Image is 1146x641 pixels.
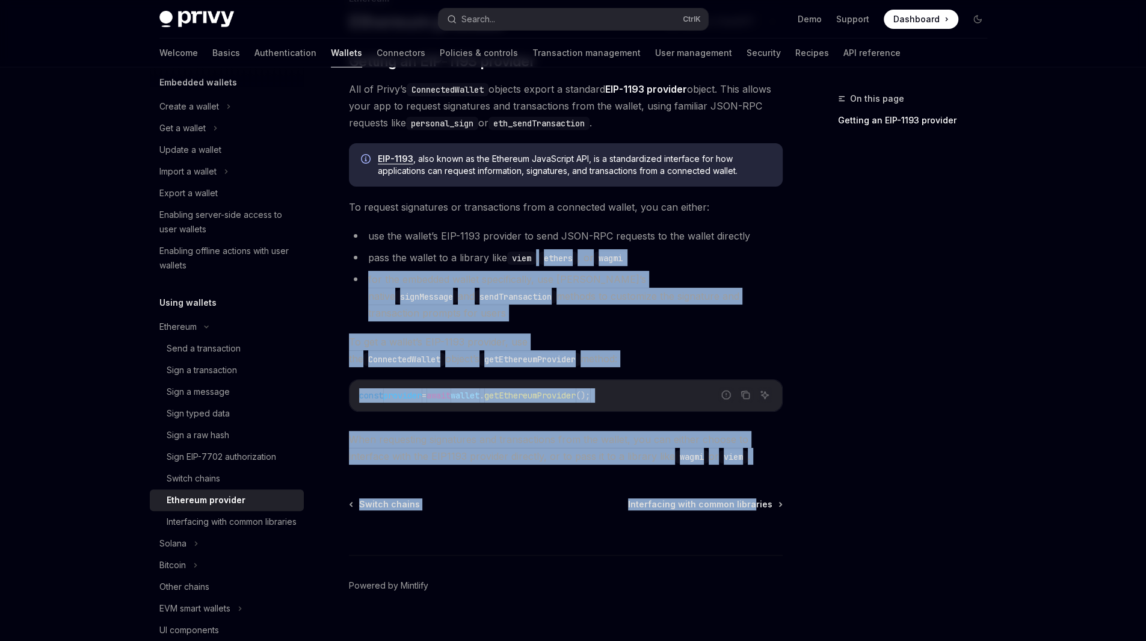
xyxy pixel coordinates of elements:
[167,428,229,442] div: Sign a raw hash
[507,252,536,265] code: viem
[838,111,997,130] a: Getting an EIP-1193 provider
[843,39,901,67] a: API reference
[167,341,241,356] div: Send a transaction
[150,576,304,598] a: Other chains
[159,558,186,572] div: Bitcoin
[150,489,304,511] a: Ethereum provider
[377,39,425,67] a: Connectors
[484,390,576,401] span: getEthereumProvider
[150,182,304,204] a: Export a wallet
[427,390,451,401] span: await
[150,240,304,276] a: Enabling offline actions with user wallets
[795,39,829,67] a: Recipes
[349,249,783,266] li: pass the wallet to a library like , , or
[363,353,445,366] code: ConnectedWallet
[350,498,420,510] a: Switch chains
[349,81,783,131] span: All of Privy’s objects export a standard object. This allows your app to request signatures and t...
[718,387,734,403] button: Report incorrect code
[884,10,958,29] a: Dashboard
[349,199,783,215] span: To request signatures or transactions from a connected wallet, you can either:
[655,39,732,67] a: User management
[349,333,783,367] span: To get a wallet’s EIP-1193 provider, use the object’s method:
[378,153,413,164] a: EIP-1193
[159,320,197,334] div: Ethereum
[159,164,217,179] div: Import a wallet
[349,271,783,321] li: for the embedded wallet specifically, use [PERSON_NAME]’s native and methods to customize the sig...
[475,290,556,303] code: sendTransaction
[150,468,304,489] a: Switch chains
[359,498,420,510] span: Switch chains
[850,91,904,106] span: On this page
[159,39,198,67] a: Welcome
[349,228,783,244] li: use the wallet’s EIP-1193 provider to send JSON-RPC requests to the wallet directly
[159,580,209,594] div: Other chains
[150,424,304,446] a: Sign a raw hash
[479,353,581,366] code: getEthereumProvider
[150,381,304,403] a: Sign a message
[798,13,822,25] a: Demo
[150,619,304,641] a: UI components
[159,99,219,114] div: Create a wallet
[359,390,383,401] span: const
[159,601,230,616] div: EVM smart wallets
[407,83,488,96] code: ConnectedWallet
[628,498,781,510] a: Interfacing with common libraries
[167,450,276,464] div: Sign EIP-7702 authorization
[167,385,230,399] div: Sign a message
[159,536,186,551] div: Solana
[167,471,220,486] div: Switch chains
[361,154,373,166] svg: Info
[159,208,297,237] div: Enabling server-side access to user wallets
[395,290,458,303] code: signMessage
[159,143,221,157] div: Update a wallet
[150,359,304,381] a: Sign a transaction
[968,10,987,29] button: Toggle dark mode
[594,252,627,265] code: wagmi
[167,515,297,529] div: Interfacing with common libraries
[439,8,708,30] button: Search...CtrlK
[440,39,518,67] a: Policies & controls
[461,12,495,26] div: Search...
[150,511,304,533] a: Interfacing with common libraries
[159,186,218,200] div: Export a wallet
[719,450,748,463] code: viem
[349,580,428,592] a: Powered by Mintlify
[605,83,687,96] a: EIP-1193 provider
[406,117,478,130] code: personal_sign
[167,493,245,507] div: Ethereum provider
[747,39,781,67] a: Security
[378,153,771,177] span: , also known as the Ethereum JavaScript API, is a standardized interface for how applications can...
[159,121,206,135] div: Get a wallet
[167,363,237,377] div: Sign a transaction
[576,390,590,401] span: ();
[532,39,641,67] a: Transaction management
[451,390,479,401] span: wallet
[675,450,709,463] code: wagmi
[150,204,304,240] a: Enabling server-side access to user wallets
[683,14,701,24] span: Ctrl K
[331,39,362,67] a: Wallets
[159,11,234,28] img: dark logo
[349,431,783,465] span: When requesting signatures and transactions from the wallet, you can either choose to interface w...
[488,117,590,130] code: eth_sendTransaction
[150,338,304,359] a: Send a transaction
[159,623,219,637] div: UI components
[150,446,304,468] a: Sign EIP-7702 authorization
[757,387,772,403] button: Ask AI
[836,13,869,25] a: Support
[893,13,940,25] span: Dashboard
[167,406,230,421] div: Sign typed data
[254,39,316,67] a: Authentication
[159,296,217,310] h5: Using wallets
[150,139,304,161] a: Update a wallet
[422,390,427,401] span: =
[628,498,772,510] span: Interfacing with common libraries
[383,390,422,401] span: provider
[539,252,578,265] code: ethers
[738,387,753,403] button: Copy the contents from the code block
[159,244,297,273] div: Enabling offline actions with user wallets
[212,39,240,67] a: Basics
[479,390,484,401] span: .
[150,403,304,424] a: Sign typed data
